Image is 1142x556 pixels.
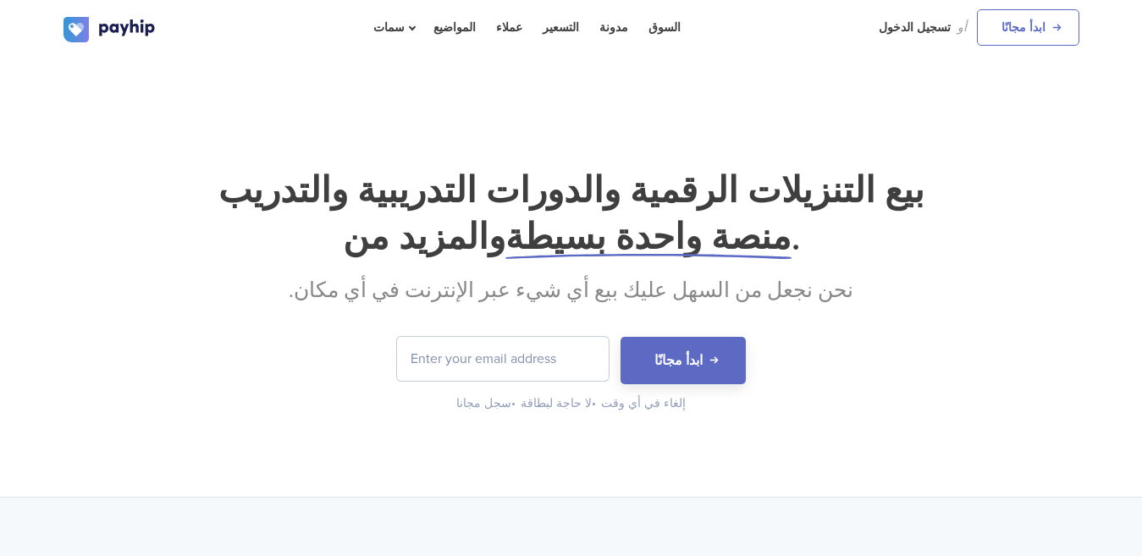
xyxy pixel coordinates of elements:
[957,20,967,35] font: أو
[505,216,792,259] font: منصة واحدة بسيطة
[397,337,609,381] input: Enter your email address
[1001,20,1045,35] font: ابدأ مجانًا
[63,17,157,42] img: logo.svg
[879,20,951,35] font: تسجيل الدخول
[433,20,476,35] font: المواضيع
[218,169,924,212] font: بيع التنزيلات الرقمية والدورات التدريبية والتدريب
[456,396,511,410] font: سجل مجانا
[601,396,686,410] font: إلغاء في أي وقت
[521,396,592,410] font: لا حاجة لبطاقة
[592,396,596,410] font: •
[654,352,703,369] font: ابدأ مجانًا
[621,337,746,384] button: ابدأ مجانًا
[977,9,1079,46] a: ابدأ مجانًا
[648,20,681,35] font: السوق
[289,278,853,303] font: نحن نجعل من السهل عليك بيع أي شيء عبر الإنترنت في أي مكان.
[373,20,405,35] font: سمات
[543,20,579,35] font: التسعير
[343,216,505,259] font: والمزيد من
[511,396,516,410] font: •
[496,20,522,35] font: عملاء
[792,216,800,259] font: .
[599,20,628,35] font: مدونة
